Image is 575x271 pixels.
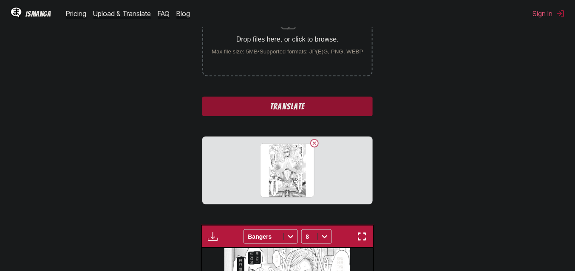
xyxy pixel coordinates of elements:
[273,253,280,265] p: 크고
[357,232,367,242] img: Enter fullscreen
[177,9,190,18] a: Blog
[254,250,261,266] p: 두껍고
[205,36,370,43] p: Drop files here, or click to browse.
[249,250,255,266] p: 뜨겁고
[205,48,370,55] small: Max file size: 5MB • Supported formats: JP(E)G, PNG, WEBP
[93,9,151,18] a: Upload & Translate
[556,9,565,18] img: Sign out
[25,10,51,18] div: IsManga
[10,7,22,19] img: IsManga Logo
[10,7,66,20] a: IsManga LogoIsManga
[533,9,565,18] button: Sign In
[66,9,87,18] a: Pricing
[158,9,170,18] a: FAQ
[202,97,372,116] button: Translate
[208,232,218,242] img: Download translated images
[309,138,320,148] button: Delete image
